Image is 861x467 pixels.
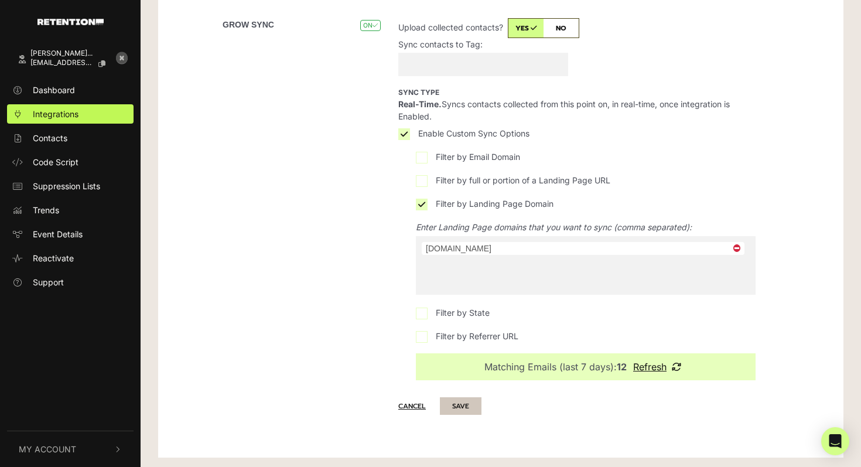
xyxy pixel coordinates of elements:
[33,204,59,216] span: Trends
[436,306,490,319] span: Filter by State
[398,87,730,121] span: Syncs contacts collected from this point on, in real-time, once integration is Enabled.
[37,19,104,25] img: Retention.com
[19,443,76,455] span: My Account
[436,151,520,163] span: Filter by Email Domain
[7,431,134,467] button: My Account
[7,272,134,292] a: Support
[436,197,553,210] span: Filter by Landing Page Domain
[33,228,83,240] span: Event Details
[7,224,134,244] a: Event Details
[633,361,667,373] u: Refresh
[630,362,687,372] button: Refresh
[440,397,481,415] button: SAVE
[33,180,100,192] span: Suppression Lists
[398,398,438,414] button: Cancel
[7,80,134,100] a: Dashboard
[7,200,134,220] a: Trends
[33,276,64,288] span: Support
[33,156,78,168] span: Code Script
[484,361,630,373] div: Matching Emails (last 7 days):
[398,38,568,50] span: Sync contacts to Tag:
[7,152,134,172] a: Code Script
[30,59,94,67] span: [EMAIL_ADDRESS][PERSON_NAME][DOMAIN_NAME]
[33,252,74,264] span: Reactivate
[7,248,134,268] a: Reactivate
[821,427,849,455] div: Open Intercom Messenger
[398,99,442,109] strong: Real-Time.
[436,174,610,186] span: Filter by full or portion of a Landing Page URL
[422,242,744,255] li: www.rifttv.com
[33,84,75,96] span: Dashboard
[7,44,110,76] a: [PERSON_NAME]... [EMAIL_ADDRESS][PERSON_NAME][DOMAIN_NAME]
[223,19,274,31] label: Grow Sync
[398,53,568,76] input: Sync contacts to Tag:
[30,49,115,57] div: [PERSON_NAME]...
[436,330,518,342] span: Filter by Referrer URL
[617,361,627,373] strong: 12
[416,221,756,233] em: Enter Landing Page domains that you want to sync (comma separated):
[730,243,744,254] span: ×
[398,18,756,38] p: Upload collected contacts?
[33,132,67,144] span: Contacts
[398,88,439,97] strong: Sync type
[7,128,134,148] a: Contacts
[7,104,134,124] a: Integrations
[418,127,529,139] span: Enable Custom Sync Options
[7,176,134,196] a: Suppression Lists
[33,108,78,120] span: Integrations
[360,20,381,31] span: ON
